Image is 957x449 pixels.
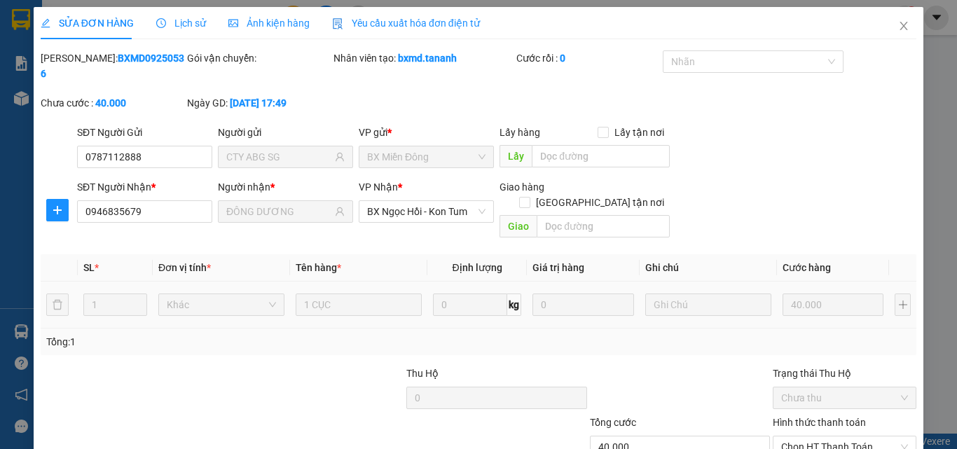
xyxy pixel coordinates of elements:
[41,50,184,81] div: [PERSON_NAME]:
[218,179,353,195] div: Người nhận
[335,152,345,162] span: user
[47,205,68,216] span: plus
[367,146,486,167] span: BX Miền Đông
[500,145,532,167] span: Lấy
[452,262,502,273] span: Định lượng
[640,254,777,282] th: Ghi chú
[332,18,343,29] img: icon
[500,181,544,193] span: Giao hàng
[158,262,211,273] span: Đơn vị tính
[230,97,287,109] b: [DATE] 17:49
[359,125,494,140] div: VP gửi
[167,294,276,315] span: Khác
[95,97,126,109] b: 40.000
[46,334,371,350] div: Tổng: 1
[532,293,633,316] input: 0
[781,387,908,408] span: Chưa thu
[590,417,636,428] span: Tổng cước
[83,262,95,273] span: SL
[530,195,670,210] span: [GEOGRAPHIC_DATA] tận nơi
[560,53,565,64] b: 0
[77,125,212,140] div: SĐT Người Gửi
[156,18,166,28] span: clock-circle
[156,18,206,29] span: Lịch sử
[398,53,457,64] b: bxmd.tananh
[367,201,486,222] span: BX Ngọc Hồi - Kon Tum
[218,125,353,140] div: Người gửi
[645,293,771,316] input: Ghi Chú
[783,293,883,316] input: 0
[46,293,69,316] button: delete
[226,204,332,219] input: Tên người nhận
[884,7,923,46] button: Close
[296,293,422,316] input: VD: Bàn, Ghế
[228,18,238,28] span: picture
[406,368,439,379] span: Thu Hộ
[333,50,514,66] div: Nhân viên tạo:
[41,18,134,29] span: SỬA ĐƠN HÀNG
[41,18,50,28] span: edit
[226,149,332,165] input: Tên người gửi
[335,207,345,216] span: user
[359,181,398,193] span: VP Nhận
[895,293,911,316] button: plus
[773,417,866,428] label: Hình thức thanh toán
[537,215,670,237] input: Dọc đường
[41,95,184,111] div: Chưa cước :
[296,262,341,273] span: Tên hàng
[187,95,331,111] div: Ngày GD:
[187,50,331,66] div: Gói vận chuyển:
[516,50,660,66] div: Cước rồi :
[783,262,831,273] span: Cước hàng
[46,199,69,221] button: plus
[228,18,310,29] span: Ảnh kiện hàng
[500,127,540,138] span: Lấy hàng
[532,262,584,273] span: Giá trị hàng
[773,366,916,381] div: Trạng thái Thu Hộ
[898,20,909,32] span: close
[332,18,480,29] span: Yêu cầu xuất hóa đơn điện tử
[609,125,670,140] span: Lấy tận nơi
[507,293,521,316] span: kg
[77,179,212,195] div: SĐT Người Nhận
[532,145,670,167] input: Dọc đường
[500,215,537,237] span: Giao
